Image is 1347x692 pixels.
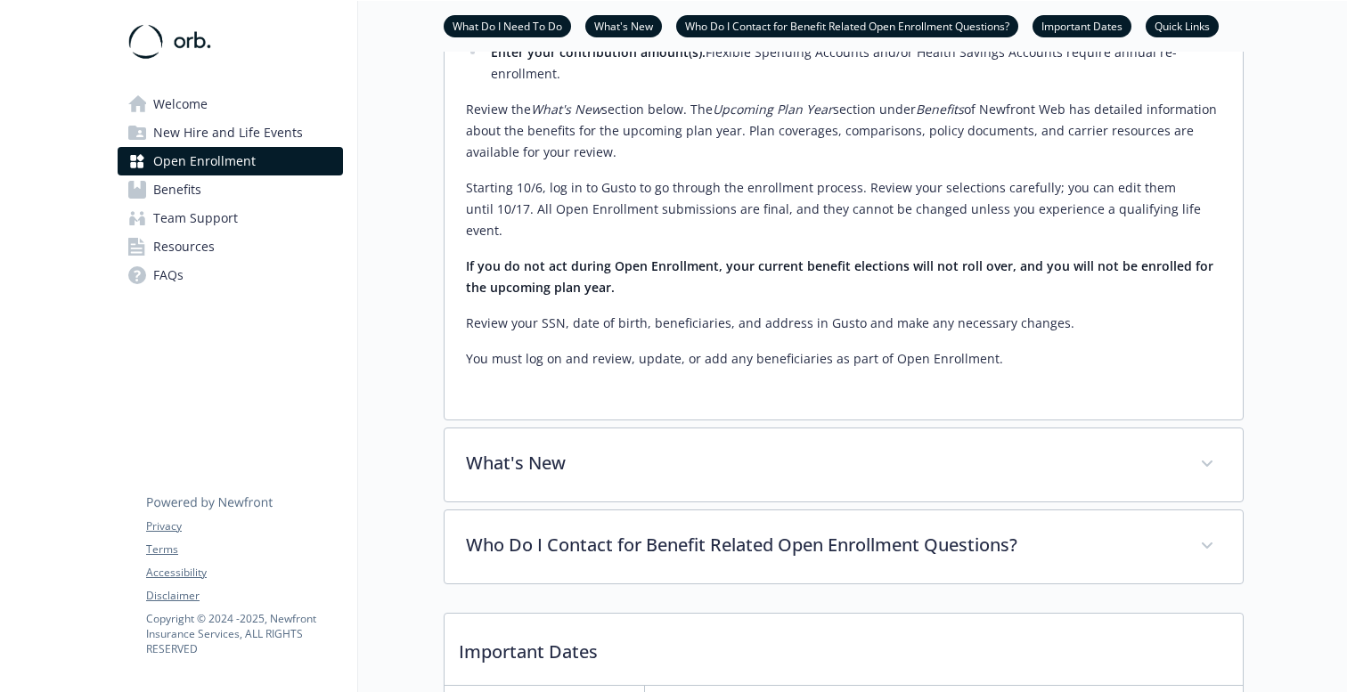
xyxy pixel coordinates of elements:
[146,611,342,656] p: Copyright © 2024 - 2025 , Newfront Insurance Services, ALL RIGHTS RESERVED
[491,44,706,61] strong: Enter your contribution amount(s):
[531,101,601,118] em: What's New
[153,118,303,147] span: New Hire and Life Events
[466,313,1221,334] p: Review your SSN, date of birth, beneficiaries, and address in Gusto and make any necessary changes.
[466,99,1221,163] p: Review the section below. The section under of Newfront Web has detailed information about the be...
[153,232,215,261] span: Resources
[146,541,342,558] a: Terms
[445,614,1243,680] p: Important Dates
[444,17,571,34] a: What Do I Need To Do
[445,510,1243,583] div: Who Do I Contact for Benefit Related Open Enrollment Questions?
[445,428,1243,501] div: What's New
[676,17,1018,34] a: Who Do I Contact for Benefit Related Open Enrollment Questions?
[118,118,343,147] a: New Hire and Life Events
[1146,17,1219,34] a: Quick Links
[153,90,208,118] span: Welcome
[466,177,1221,241] p: Starting 10/6, log in to Gusto to go through the enrollment process. Review your selections caref...
[118,261,343,289] a: FAQs
[118,232,343,261] a: Resources
[466,450,1179,476] p: What's New
[916,101,964,118] em: Benefits
[153,204,238,232] span: Team Support
[118,147,343,175] a: Open Enrollment
[118,204,343,232] a: Team Support
[466,257,1213,296] strong: If you do not act during Open Enrollment, your current benefit elections will not roll over, and ...
[1033,17,1131,34] a: Important Dates
[466,532,1179,558] p: Who Do I Contact for Benefit Related Open Enrollment Questions?
[146,588,342,604] a: Disclaimer
[486,42,1221,85] li: Flexible Spending Accounts and/or Health Savings Accounts require annual re-enrollment.
[146,518,342,534] a: Privacy
[118,90,343,118] a: Welcome
[146,565,342,581] a: Accessibility
[466,348,1221,370] p: You must log on and review, update, or add any beneficiaries as part of Open Enrollment.
[153,261,184,289] span: FAQs
[118,175,343,204] a: Benefits
[153,175,201,204] span: Benefits
[585,17,662,34] a: What's New
[713,101,833,118] em: Upcoming Plan Year
[153,147,256,175] span: Open Enrollment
